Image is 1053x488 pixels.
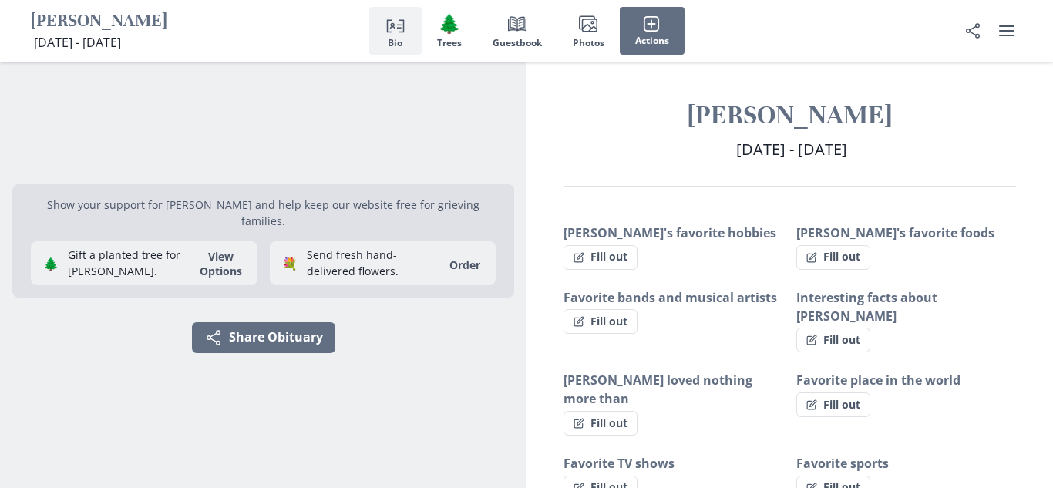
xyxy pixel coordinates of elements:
[31,197,496,229] p: Show your support for [PERSON_NAME] and help keep our website free for grieving families.
[796,371,1017,389] h3: Favorite place in the world
[796,288,1017,325] h3: Interesting facts about [PERSON_NAME]
[564,309,638,334] button: Fill out
[564,454,784,473] h3: Favorite TV shows
[388,38,402,49] span: Bio
[796,454,1017,473] h3: Favorite sports
[796,224,1017,242] h3: [PERSON_NAME]'s favorite foods
[31,10,167,34] h1: [PERSON_NAME]
[620,7,685,55] button: Actions
[438,12,461,35] span: Tree
[796,245,870,270] button: Fill out
[635,35,669,46] span: Actions
[796,392,870,417] button: Fill out
[564,411,638,436] button: Fill out
[477,7,557,55] button: Guestbook
[440,257,489,272] a: Order
[564,245,638,270] button: Fill out
[190,249,251,278] button: View Options
[192,322,335,353] button: Share Obituary
[991,15,1022,46] button: user menu
[736,139,847,160] span: [DATE] - [DATE]
[34,34,121,51] span: [DATE] - [DATE]
[493,38,542,49] span: Guestbook
[422,7,477,55] button: Trees
[369,7,422,55] button: Bio
[564,99,1016,132] h1: [PERSON_NAME]
[564,371,784,408] h3: [PERSON_NAME] loved nothing more than
[573,38,604,49] span: Photos
[564,224,784,242] h3: [PERSON_NAME]'s favorite hobbies
[957,15,988,46] button: Share Obituary
[557,7,620,55] button: Photos
[796,328,870,352] button: Fill out
[437,38,462,49] span: Trees
[564,288,784,307] h3: Favorite bands and musical artists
